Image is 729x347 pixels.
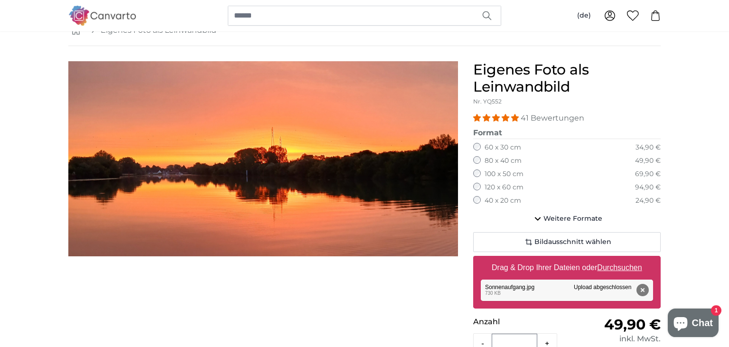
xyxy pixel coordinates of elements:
[68,61,458,256] div: 1 of 1
[570,7,598,24] button: (de)
[488,258,646,277] label: Drag & Drop Ihrer Dateien oder
[473,232,661,252] button: Bildausschnitt wählen
[604,316,661,333] span: 49,90 €
[636,143,661,152] div: 34,90 €
[598,263,642,272] u: Durchsuchen
[635,183,661,192] div: 94,90 €
[636,196,661,206] div: 24,90 €
[473,113,521,122] span: 4.98 stars
[665,309,721,339] inbox-online-store-chat: Onlineshop-Chat von Shopify
[473,209,661,228] button: Weitere Formate
[485,156,522,166] label: 80 x 40 cm
[534,237,611,247] span: Bildausschnitt wählen
[485,169,523,179] label: 100 x 50 cm
[473,98,502,105] span: Nr. YQ552
[68,61,458,256] img: personalised-canvas-print
[473,127,661,139] legend: Format
[473,316,567,328] p: Anzahl
[543,214,602,224] span: Weitere Formate
[68,6,137,25] img: Canvarto
[485,196,521,206] label: 40 x 20 cm
[485,183,523,192] label: 120 x 60 cm
[521,113,584,122] span: 41 Bewertungen
[485,143,521,152] label: 60 x 30 cm
[567,333,661,345] div: inkl. MwSt.
[473,61,661,95] h1: Eigenes Foto als Leinwandbild
[635,156,661,166] div: 49,90 €
[635,169,661,179] div: 69,90 €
